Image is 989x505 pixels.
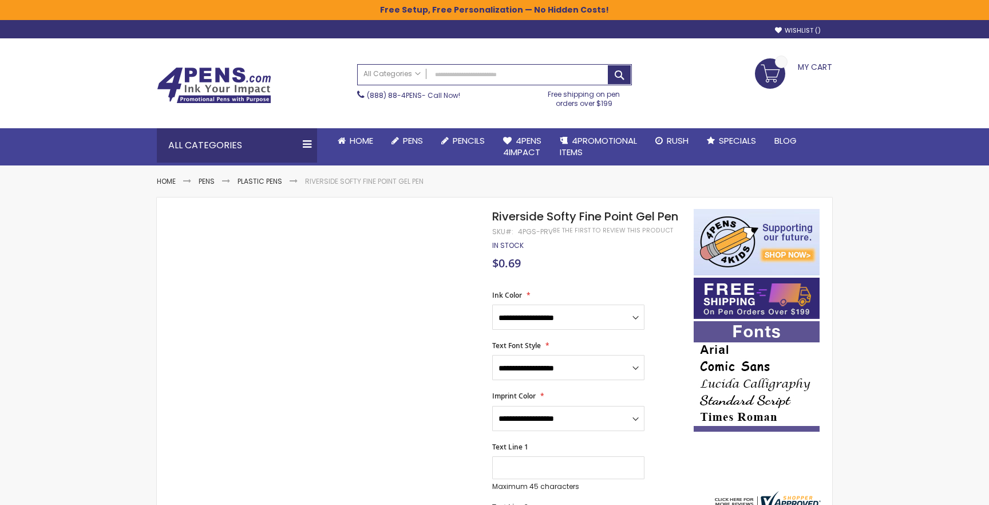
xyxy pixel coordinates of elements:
[492,442,528,452] span: Text Line 1
[518,227,553,236] div: 4PGS-PRV
[492,227,513,236] strong: SKU
[157,128,317,163] div: All Categories
[492,341,541,350] span: Text Font Style
[492,241,524,250] div: Availability
[492,255,521,271] span: $0.69
[403,135,423,147] span: Pens
[560,135,637,158] span: 4PROMOTIONAL ITEMS
[358,65,426,84] a: All Categories
[453,135,485,147] span: Pencils
[238,176,282,186] a: Plastic Pens
[775,26,821,35] a: Wishlist
[719,135,756,147] span: Specials
[694,321,820,432] img: font-personalization-examples
[492,391,536,401] span: Imprint Color
[305,177,424,186] li: Riverside Softy Fine Point Gel Pen
[492,240,524,250] span: In stock
[363,69,421,78] span: All Categories
[432,128,494,153] a: Pencils
[367,90,460,100] span: - Call Now!
[494,128,551,165] a: 4Pens4impact
[367,90,422,100] a: (888) 88-4PENS
[157,67,271,104] img: 4Pens Custom Pens and Promotional Products
[694,278,820,319] img: Free shipping on orders over $199
[492,290,522,300] span: Ink Color
[157,176,176,186] a: Home
[199,176,215,186] a: Pens
[382,128,432,153] a: Pens
[698,128,765,153] a: Specials
[492,482,644,491] p: Maximum 45 characters
[492,208,678,224] span: Riverside Softy Fine Point Gel Pen
[774,135,797,147] span: Blog
[553,226,673,235] a: Be the first to review this product
[551,128,646,165] a: 4PROMOTIONALITEMS
[503,135,541,158] span: 4Pens 4impact
[329,128,382,153] a: Home
[765,128,806,153] a: Blog
[646,128,698,153] a: Rush
[536,85,632,108] div: Free shipping on pen orders over $199
[694,209,820,275] img: 4pens 4 kids
[667,135,689,147] span: Rush
[350,135,373,147] span: Home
